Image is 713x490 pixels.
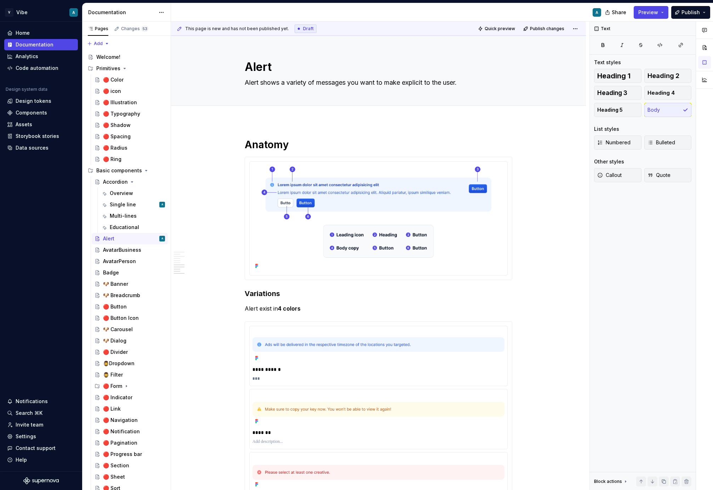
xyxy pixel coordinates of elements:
[16,421,43,428] div: Invite team
[92,324,168,335] a: 🐶 Carousel
[103,133,131,140] div: 🔴 Spacing
[96,54,120,61] div: Welcome!
[103,144,127,151] div: 🔴 Radius
[476,24,518,34] button: Quick preview
[4,130,78,142] a: Storybook stories
[85,51,168,63] a: Welcome!
[92,426,168,437] a: 🔴 Notification
[103,156,121,163] div: 🔴 Ring
[161,201,163,208] div: A
[597,172,622,179] span: Callout
[16,29,30,37] div: Home
[648,72,679,79] span: Heading 2
[103,110,140,117] div: 🔴 Typography
[92,176,168,188] a: Accordion
[103,360,135,367] div: 🧔‍♂️Dropdown
[245,289,512,299] h3: Variations
[103,371,123,378] div: 🧔‍♂️ Filter
[648,139,675,146] span: Bulleted
[110,190,133,197] div: Overview
[185,26,289,32] span: This page is new and has not been published yet.
[92,290,168,301] a: 🐶 Breadcrumb
[103,269,119,276] div: Badge
[96,167,142,174] div: Basic components
[103,88,121,95] div: 🔴 icon
[72,10,75,15] div: A
[4,95,78,107] a: Design tokens
[121,26,148,32] div: Changes
[94,41,103,46] span: Add
[594,168,641,182] button: Callout
[16,41,53,48] div: Documentation
[594,479,622,484] div: Block actions
[594,158,624,165] div: Other styles
[103,76,124,83] div: 🔴 Color
[594,103,641,117] button: Heading 5
[98,199,168,210] a: Single lineA
[98,188,168,199] a: Overview
[4,454,78,466] button: Help
[103,394,132,401] div: 🔴 Indicator
[521,24,567,34] button: Publish changes
[92,358,168,369] a: 🧔‍♂️Dropdown
[594,477,628,486] div: Block actions
[92,74,168,85] a: 🔴 Color
[16,144,49,151] div: Data sources
[4,396,78,407] button: Notifications
[110,201,136,208] div: Single line
[16,9,28,16] div: Vibe
[98,210,168,222] a: Multi-lines
[92,312,168,324] a: 🔴 Button Icon
[16,98,51,105] div: Design tokens
[103,417,138,424] div: 🔴 Navigation
[594,69,641,83] button: Heading 1
[96,65,120,72] div: Primitives
[85,165,168,176] div: Basic components
[597,139,631,146] span: Numbered
[1,5,81,20] button: VVibeA
[16,65,58,72] div: Code automation
[92,267,168,278] a: Badge
[16,456,27,463] div: Help
[644,168,692,182] button: Quote
[638,9,658,16] span: Preview
[110,212,137,219] div: Multi-lines
[594,59,621,66] div: Text styles
[644,86,692,100] button: Heading 4
[4,407,78,419] button: Search ⌘K
[103,405,121,412] div: 🔴 Link
[103,99,137,106] div: 🔴 Illustration
[16,433,36,440] div: Settings
[103,383,122,390] div: 🔴 Form
[92,414,168,426] a: 🔴 Navigation
[103,235,114,242] div: Alert
[92,392,168,403] a: 🔴 Indicator
[16,410,42,417] div: Search ⌘K
[644,69,692,83] button: Heading 2
[4,431,78,442] a: Settings
[103,439,137,446] div: 🔴 Pagination
[4,27,78,39] a: Home
[92,335,168,346] a: 🐶 Dialog
[594,86,641,100] button: Heading 3
[92,85,168,97] a: 🔴 icon
[92,449,168,460] a: 🔴 Progress bar
[88,26,108,32] div: Pages
[16,133,59,140] div: Storybook stories
[92,142,168,154] a: 🔴 Radius
[92,119,168,131] a: 🔴 Shadow
[245,138,512,151] h1: Anatomy
[530,26,564,32] span: Publish changes
[103,428,140,435] div: 🔴 Notification
[92,233,168,244] a: AlertA
[103,292,140,299] div: 🐶 Breadcrumb
[594,126,619,133] div: List styles
[161,235,163,242] div: A
[103,314,139,322] div: 🔴 Button Icon
[16,109,47,116] div: Components
[4,107,78,118] a: Components
[103,303,127,310] div: 🔴 Button
[597,89,627,96] span: Heading 3
[92,244,168,256] a: AvatarBusiness
[681,9,700,16] span: Publish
